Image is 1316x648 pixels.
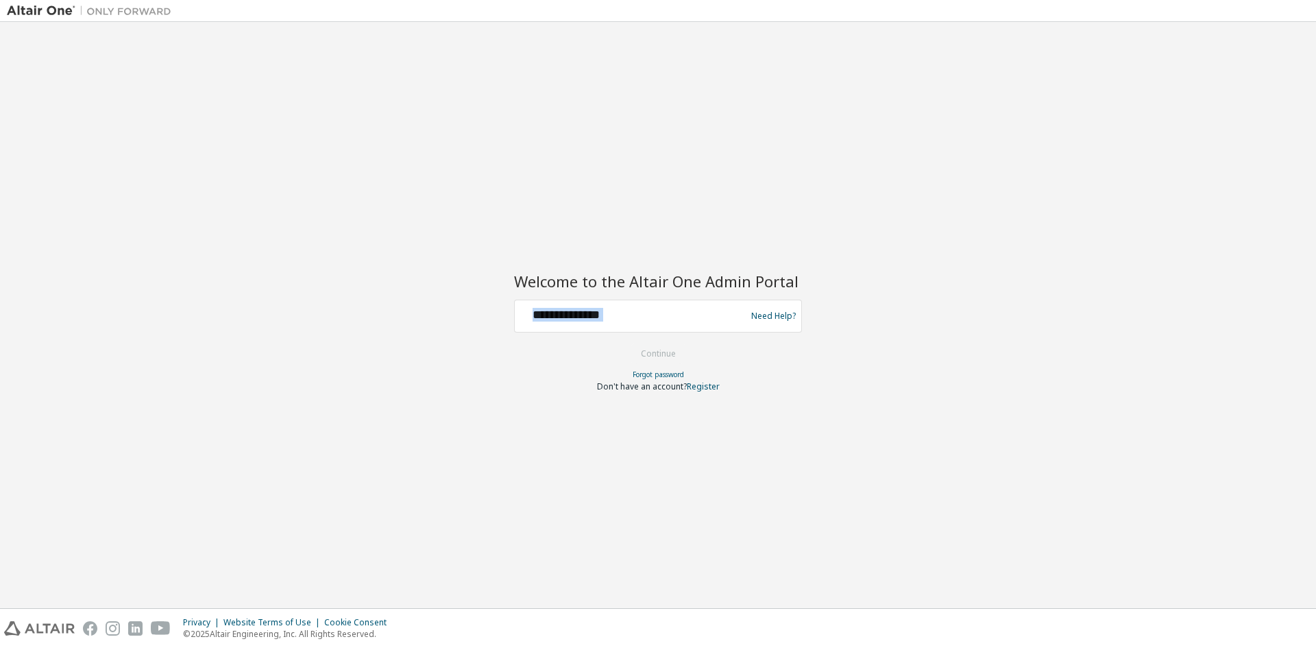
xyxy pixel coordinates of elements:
[183,617,223,628] div: Privacy
[128,621,143,636] img: linkedin.svg
[106,621,120,636] img: instagram.svg
[151,621,171,636] img: youtube.svg
[183,628,395,640] p: © 2025 Altair Engineering, Inc. All Rights Reserved.
[514,272,802,291] h2: Welcome to the Altair One Admin Portal
[4,621,75,636] img: altair_logo.svg
[324,617,395,628] div: Cookie Consent
[7,4,178,18] img: Altair One
[83,621,97,636] img: facebook.svg
[687,381,720,392] a: Register
[751,315,796,316] a: Need Help?
[633,370,684,379] a: Forgot password
[223,617,324,628] div: Website Terms of Use
[597,381,687,392] span: Don't have an account?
